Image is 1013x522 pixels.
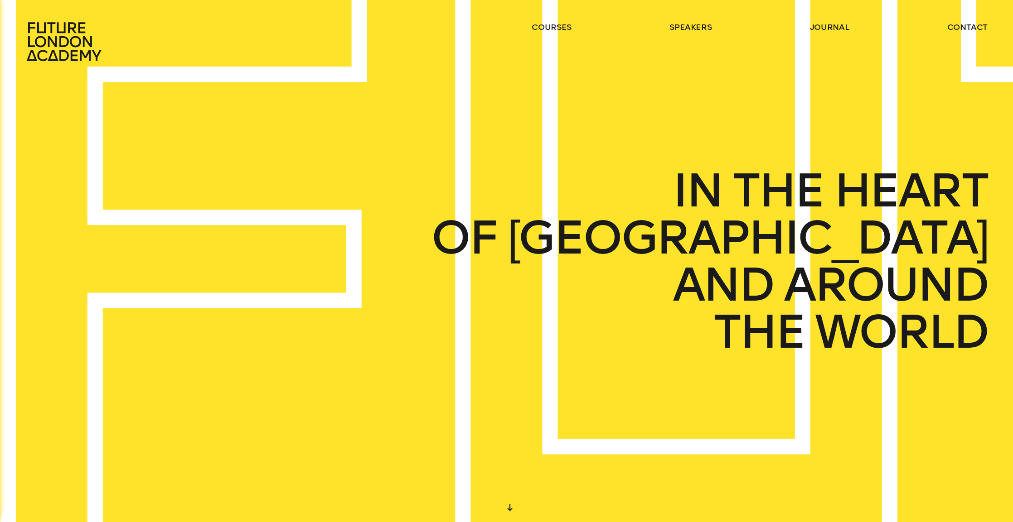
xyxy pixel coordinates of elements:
[673,167,722,214] span: IN
[815,308,988,355] span: WORLD
[732,167,824,214] span: THE
[784,261,988,308] span: AROUND
[532,22,572,33] a: courses
[810,22,849,33] a: journal
[947,22,988,33] a: contact
[673,261,773,308] span: AND
[834,167,988,214] span: HEART
[508,214,988,261] span: [GEOGRAPHIC_DATA]
[669,22,712,33] a: speakers
[713,308,805,355] span: THE
[431,214,497,261] span: OF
